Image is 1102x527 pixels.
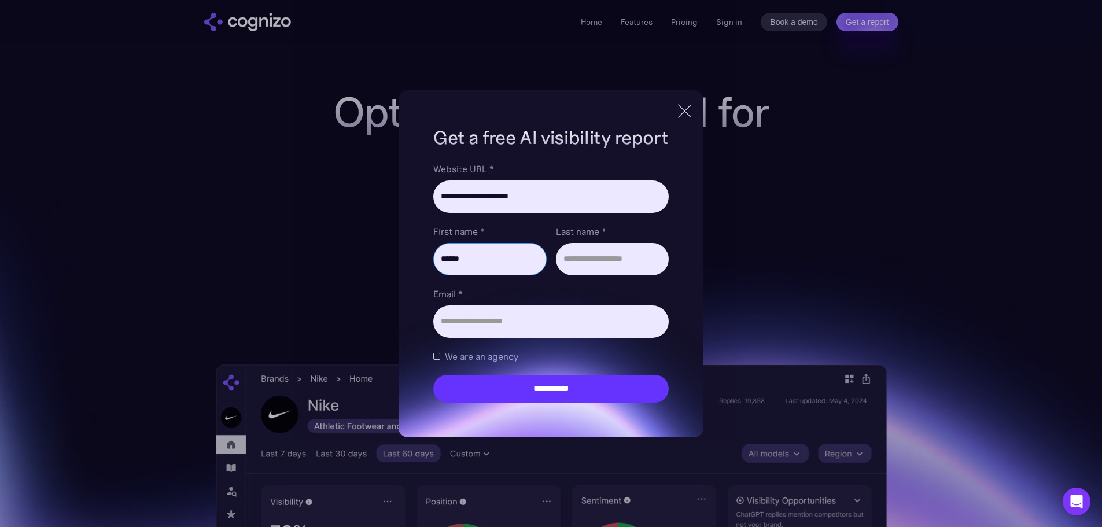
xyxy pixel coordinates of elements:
form: Brand Report Form [433,162,668,403]
label: Email * [433,287,668,301]
label: Website URL * [433,162,668,176]
label: Last name * [556,224,669,238]
label: First name * [433,224,546,238]
span: We are an agency [445,349,518,363]
div: Open Intercom Messenger [1063,488,1090,515]
h1: Get a free AI visibility report [433,125,668,150]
